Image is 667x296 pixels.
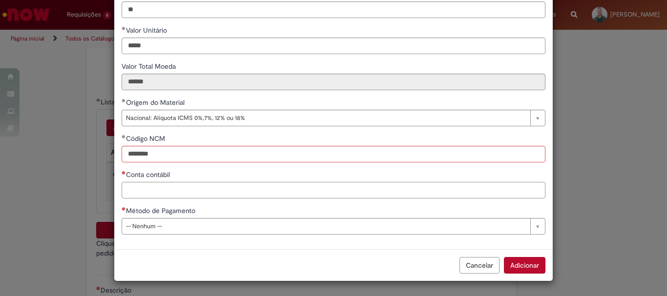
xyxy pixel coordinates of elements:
[122,146,545,162] input: Código NCM
[122,171,126,175] span: Necessários
[122,62,178,71] span: Somente leitura - Valor Total Moeda
[122,135,126,138] span: Obrigatório Preenchido
[126,110,525,126] span: Nacional: Alíquota ICMS 0%,7%, 12% ou 18%
[122,74,545,90] input: Valor Total Moeda
[459,257,500,274] button: Cancelar
[122,26,126,30] span: Obrigatório Preenchido
[126,206,197,215] span: Método de Pagamento
[122,38,545,54] input: Valor Unitário
[504,257,545,274] button: Adicionar
[122,99,126,102] span: Obrigatório Preenchido
[122,207,126,211] span: Necessários
[126,26,169,35] span: Valor Unitário
[126,218,525,234] span: -- Nenhum --
[126,170,172,179] span: Conta contábil
[126,98,187,107] span: Origem do Material
[122,1,545,18] input: Quantidade
[122,182,545,198] input: Conta contábil
[126,134,167,143] span: Código NCM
